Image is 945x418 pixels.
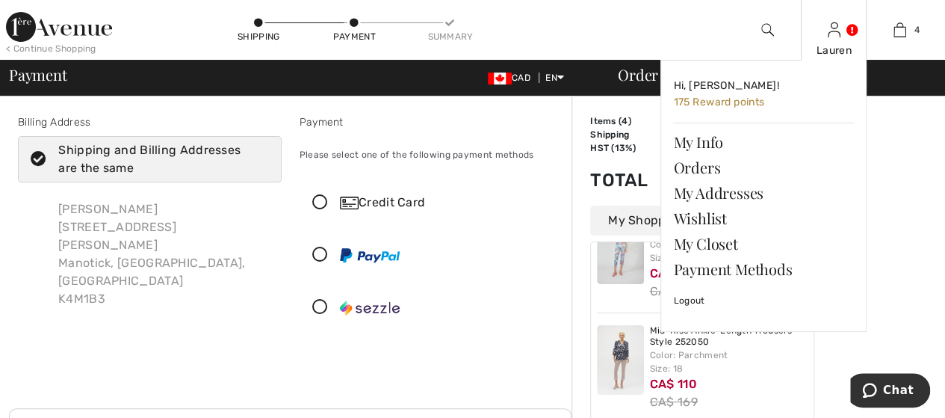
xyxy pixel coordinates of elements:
img: Credit Card [340,197,359,209]
span: 4 [622,116,628,126]
div: Please select one of the following payment methods [300,136,563,173]
a: My Addresses [673,180,854,206]
span: CA$ 110 [650,377,697,391]
a: My Info [673,129,854,155]
img: search the website [761,21,774,39]
img: My Info [828,21,840,39]
a: Logout [673,282,854,319]
s: CA$ 169 [650,395,698,409]
span: Hi, [PERSON_NAME]! [673,79,778,92]
a: Wishlist [673,206,854,231]
span: 175 Reward points [673,96,764,108]
img: 1ère Avenue [6,12,112,42]
div: Payment [300,114,563,130]
div: Billing Address [18,114,282,130]
div: Shipping [236,30,281,43]
div: Order Summary [600,67,936,82]
td: Shipping [590,128,670,141]
div: Summary [427,30,472,43]
div: My Shopping Bag ( Items) [590,206,814,236]
img: Sezzle [340,301,400,316]
div: < Continue Shopping [6,42,96,55]
span: EN [545,73,564,83]
td: Items ( ) [590,114,670,128]
a: Hi, [PERSON_NAME]! 175 Reward points [673,73,854,117]
img: My Bag [893,21,906,39]
div: Color: Parchment Size: 18 [650,348,808,375]
img: Floral Cropped Trousers Style 251326 [597,214,644,284]
a: Payment Methods [673,256,854,282]
div: Credit Card [340,194,552,212]
img: Mid-Rise Ankle-Length Trousers Style 252050 [597,325,644,396]
span: Payment [9,67,66,82]
div: Shipping and Billing Addresses are the same [58,141,258,177]
td: HST (13%) [590,141,670,155]
span: 4 [914,23,919,37]
a: Sign In [828,22,840,37]
span: CAD [488,73,536,83]
iframe: Opens a widget where you can chat to one of our agents [850,373,930,411]
a: 4 [867,21,932,39]
div: Payment [332,30,377,43]
div: [PERSON_NAME] [STREET_ADDRESS][PERSON_NAME] Manotick, [GEOGRAPHIC_DATA], [GEOGRAPHIC_DATA] K4M1B3 [46,188,282,320]
div: Lauren [802,43,867,58]
img: Canadian Dollar [488,73,512,84]
td: Total [590,155,670,206]
a: Orders [673,155,854,180]
img: PayPal [340,248,400,262]
a: My Closet [673,231,854,256]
